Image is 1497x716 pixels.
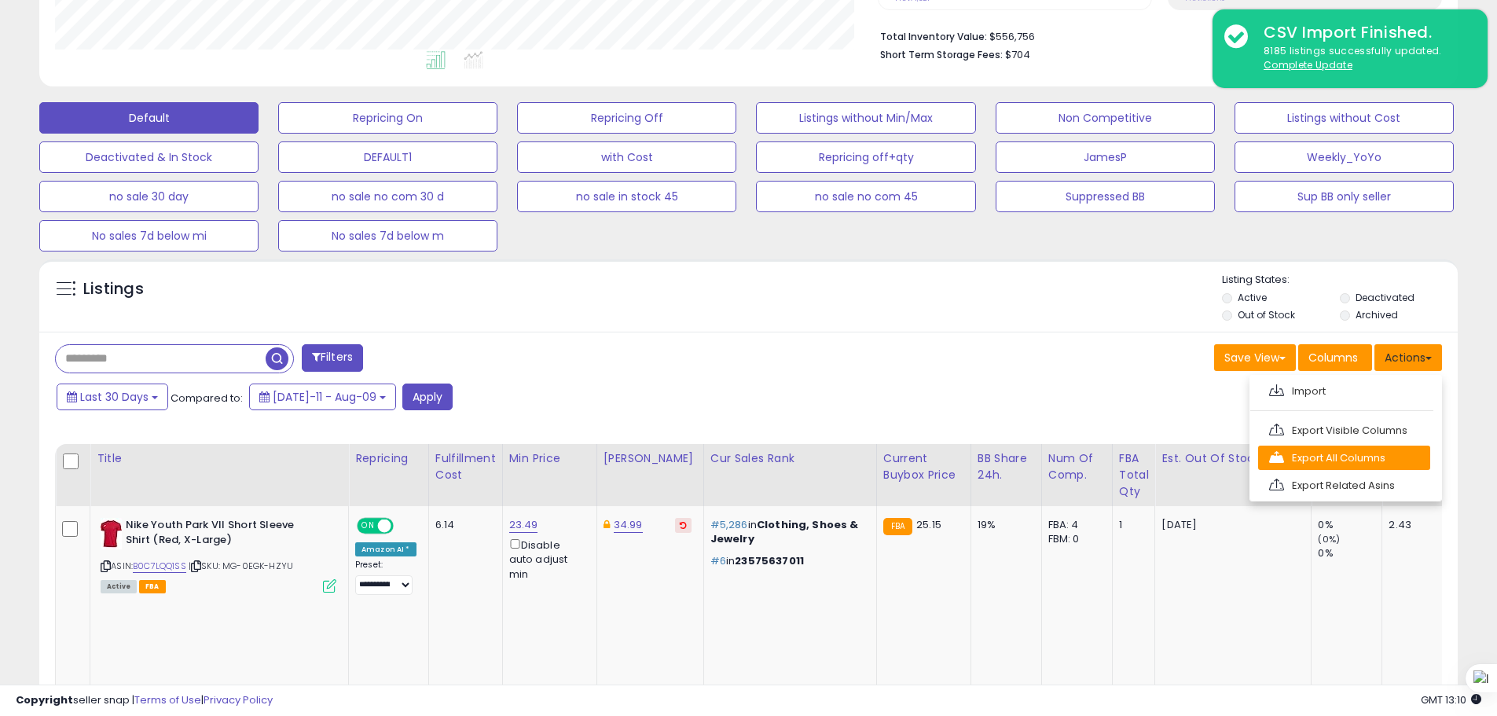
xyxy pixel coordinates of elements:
div: 8185 listings successfully updated. [1252,44,1476,73]
b: Short Term Storage Fees: [880,48,1003,61]
span: #5,286 [710,517,748,532]
button: no sale 30 day [39,181,259,212]
a: Privacy Policy [204,692,273,707]
span: Compared to: [171,391,243,406]
div: FBA Total Qty [1119,450,1149,500]
button: Last 30 Days [57,384,168,410]
div: [PERSON_NAME] [604,450,697,467]
button: Save View [1214,344,1296,371]
button: no sale no com 45 [756,181,975,212]
div: 19% [978,518,1029,532]
button: Weekly_YoYo [1235,141,1454,173]
u: Complete Update [1264,58,1352,72]
button: [DATE]-11 - Aug-09 [249,384,396,410]
span: 25.15 [916,517,941,532]
button: Listings without Cost [1235,102,1454,134]
div: Cur Sales Rank [710,450,870,467]
label: Active [1238,291,1267,304]
a: B0C7LQQ1SS [133,560,186,573]
p: Listing States: [1222,273,1458,288]
h5: Listings [83,278,144,300]
button: Listings without Min/Max [756,102,975,134]
button: Apply [402,384,453,410]
a: 23.49 [509,517,538,533]
a: 34.99 [614,517,643,533]
button: Actions [1374,344,1442,371]
div: seller snap | | [16,693,273,708]
span: FBA [139,580,166,593]
button: Repricing off+qty [756,141,975,173]
button: Non Competitive [996,102,1215,134]
div: Num of Comp. [1048,450,1106,483]
div: 1 [1119,518,1143,532]
label: Out of Stock [1238,308,1295,321]
b: Total Inventory Value: [880,30,987,43]
button: Default [39,102,259,134]
label: Deactivated [1356,291,1414,304]
p: in [710,554,864,568]
button: Repricing On [278,102,497,134]
p: in [710,518,864,546]
button: Sup BB only seller [1235,181,1454,212]
b: Nike Youth Park VII Short Sleeve Shirt (Red, X-Large) [126,518,317,551]
div: Current Buybox Price [883,450,964,483]
button: DEFAULT1 [278,141,497,173]
small: FBA [883,518,912,535]
div: 0% [1318,518,1381,532]
a: Export Related Asins [1258,473,1430,498]
div: 6.14 [435,518,490,532]
button: JamesP [996,141,1215,173]
span: #6 [710,553,726,568]
div: Amazon AI * [355,542,416,556]
button: Suppressed BB [996,181,1215,212]
div: CSV Import Finished. [1252,21,1476,44]
button: Filters [302,344,363,372]
div: 2.43 [1389,518,1435,532]
span: All listings currently available for purchase on Amazon [101,580,137,593]
p: [DATE] [1161,518,1299,532]
div: Fulfillment Cost [435,450,496,483]
div: BB Share 24h. [978,450,1035,483]
div: 0% [1318,546,1381,560]
button: no sale in stock 45 [517,181,736,212]
span: | SKU: MG-0EGK-HZYU [189,560,293,572]
a: Import [1258,379,1430,403]
span: OFF [391,520,416,533]
span: $704 [1005,47,1030,62]
div: Est. Out Of Stock Date [1161,450,1304,467]
button: Repricing Off [517,102,736,134]
div: Repricing [355,450,422,467]
button: no sale no com 30 d [278,181,497,212]
div: FBM: 0 [1048,532,1100,546]
span: Clothing, Shoes & Jewelry [710,517,859,546]
div: Title [97,450,342,467]
small: (0%) [1318,533,1340,545]
span: ON [358,520,378,533]
a: Terms of Use [134,692,201,707]
li: $556,756 [880,26,1430,45]
div: FBA: 4 [1048,518,1100,532]
div: Preset: [355,560,416,595]
button: Columns [1298,344,1372,371]
a: Export All Columns [1258,446,1430,470]
strong: Copyright [16,692,73,707]
span: Last 30 Days [80,389,149,405]
div: Min Price [509,450,590,467]
a: Export Visible Columns [1258,418,1430,442]
span: 23575637011 [735,553,804,568]
span: Columns [1308,350,1358,365]
button: No sales 7d below m [278,220,497,252]
button: with Cost [517,141,736,173]
span: [DATE]-11 - Aug-09 [273,389,376,405]
div: Disable auto adjust min [509,536,585,582]
span: 2025-09-9 13:10 GMT [1421,692,1481,707]
div: ASIN: [101,518,336,591]
button: Deactivated & In Stock [39,141,259,173]
label: Archived [1356,308,1398,321]
button: No sales 7d below mi [39,220,259,252]
img: 315jCwUCVwL._SL40_.jpg [101,518,122,549]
